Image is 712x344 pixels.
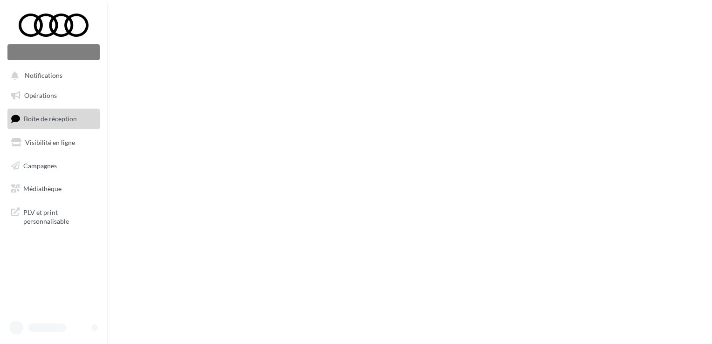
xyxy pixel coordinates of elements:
a: Boîte de réception [6,109,102,129]
a: Médiathèque [6,179,102,199]
div: Nouvelle campagne [7,44,100,60]
span: Médiathèque [23,185,62,193]
span: Notifications [25,72,62,80]
a: Visibilité en ligne [6,133,102,152]
span: Boîte de réception [24,115,77,123]
span: Opérations [24,91,57,99]
a: Campagnes [6,156,102,176]
span: Visibilité en ligne [25,138,75,146]
span: PLV et print personnalisable [23,206,96,226]
a: PLV et print personnalisable [6,202,102,230]
span: Campagnes [23,161,57,169]
a: Opérations [6,86,102,105]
